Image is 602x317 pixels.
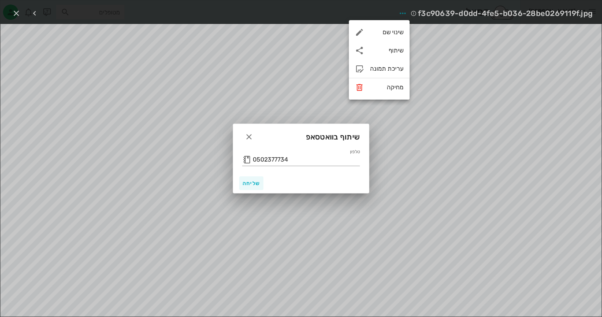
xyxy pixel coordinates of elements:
button: שליחה [239,176,263,190]
div: שינוי שם [370,29,403,36]
div: שיתוף בוואטסאפ [233,124,369,147]
div: עריכת תמונה [349,60,410,78]
div: מחיקה [370,84,403,91]
div: שיתוף [349,41,410,60]
span: שליחה [242,180,260,187]
label: טלפון [350,149,360,155]
div: שיתוף [370,47,403,54]
div: עריכת תמונה [370,65,403,72]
